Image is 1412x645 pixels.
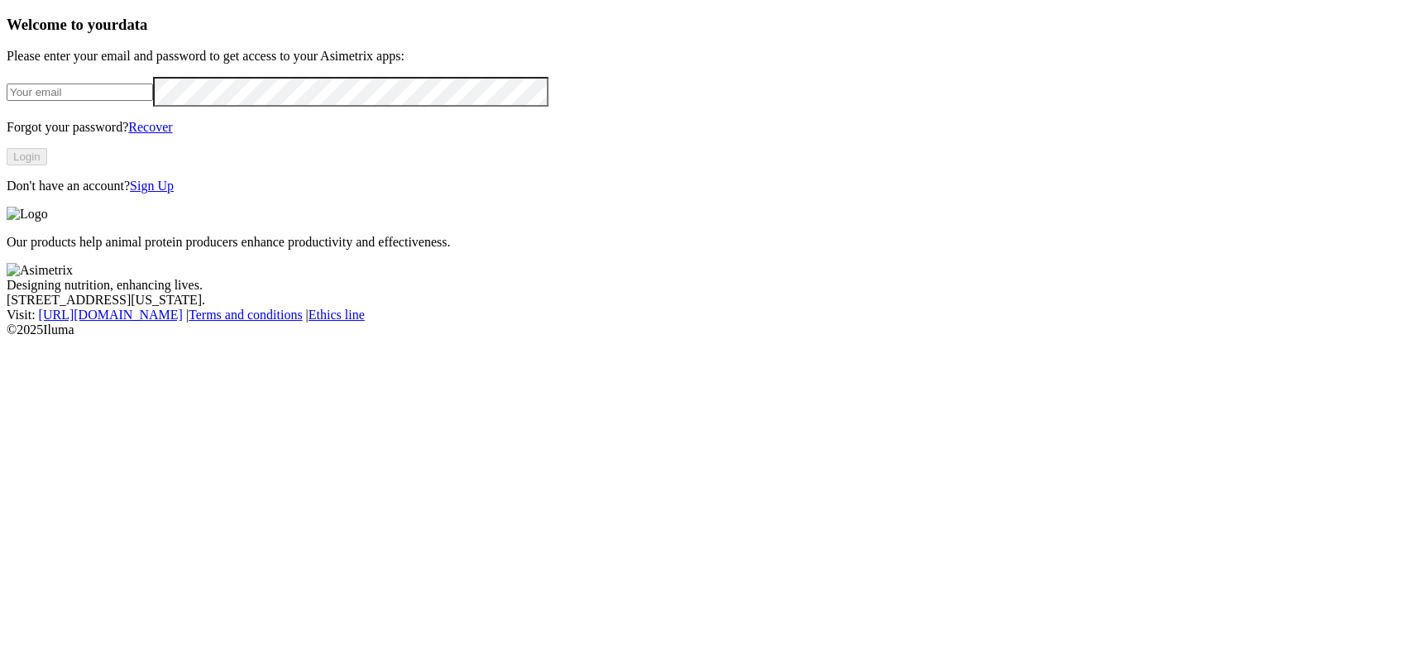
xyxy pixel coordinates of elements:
[39,308,183,322] a: [URL][DOMAIN_NAME]
[7,278,1405,293] div: Designing nutrition, enhancing lives.
[7,16,1405,34] h3: Welcome to your
[7,293,1405,308] div: [STREET_ADDRESS][US_STATE].
[130,179,174,193] a: Sign Up
[7,49,1405,64] p: Please enter your email and password to get access to your Asimetrix apps:
[7,179,1405,193] p: Don't have an account?
[7,263,73,278] img: Asimetrix
[7,308,1405,322] div: Visit : | |
[7,207,48,222] img: Logo
[7,148,47,165] button: Login
[309,308,365,322] a: Ethics line
[7,120,1405,135] p: Forgot your password?
[118,16,147,33] span: data
[7,235,1405,250] p: Our products help animal protein producers enhance productivity and effectiveness.
[128,120,172,134] a: Recover
[7,84,153,101] input: Your email
[189,308,303,322] a: Terms and conditions
[7,322,1405,337] div: © 2025 Iluma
